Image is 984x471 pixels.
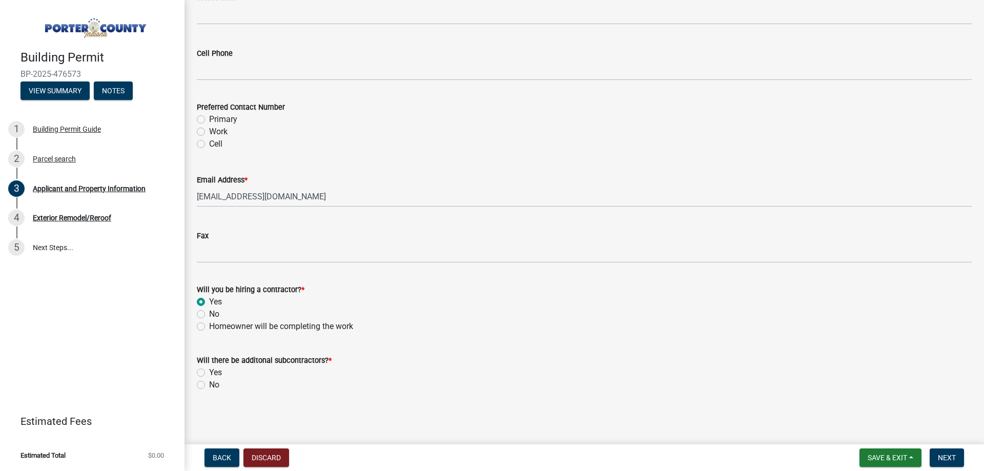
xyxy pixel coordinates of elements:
label: Cell [209,138,222,150]
button: Back [204,448,239,467]
div: 1 [8,121,25,137]
span: $0.00 [148,452,164,459]
div: Parcel search [33,155,76,162]
h4: Building Permit [20,50,176,65]
img: Porter County, Indiana [20,11,168,39]
span: BP-2025-476573 [20,69,164,79]
button: View Summary [20,81,90,100]
label: Preferred Contact Number [197,104,285,111]
label: Work [209,126,228,138]
button: Save & Exit [859,448,921,467]
label: Email Address [197,177,248,184]
label: No [209,379,219,391]
label: Cell Phone [197,50,233,57]
button: Next [930,448,964,467]
wm-modal-confirm: Notes [94,87,133,95]
label: Will there be additonal subcontractors? [197,357,332,364]
div: 3 [8,180,25,197]
div: Applicant and Property Information [33,185,146,192]
span: Save & Exit [868,454,907,462]
div: Building Permit Guide [33,126,101,133]
button: Discard [243,448,289,467]
label: Yes [209,366,222,379]
label: Homeowner will be completing the work [209,320,353,333]
span: Estimated Total [20,452,66,459]
label: Yes [209,296,222,308]
div: 2 [8,151,25,167]
wm-modal-confirm: Summary [20,87,90,95]
button: Notes [94,81,133,100]
div: 4 [8,210,25,226]
label: Fax [197,233,209,240]
a: Estimated Fees [8,411,168,432]
div: 5 [8,239,25,256]
span: Next [938,454,956,462]
label: No [209,308,219,320]
span: Back [213,454,231,462]
label: Will you be hiring a contractor? [197,286,304,294]
div: Exterior Remodel/Reroof [33,214,111,221]
label: Primary [209,113,237,126]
